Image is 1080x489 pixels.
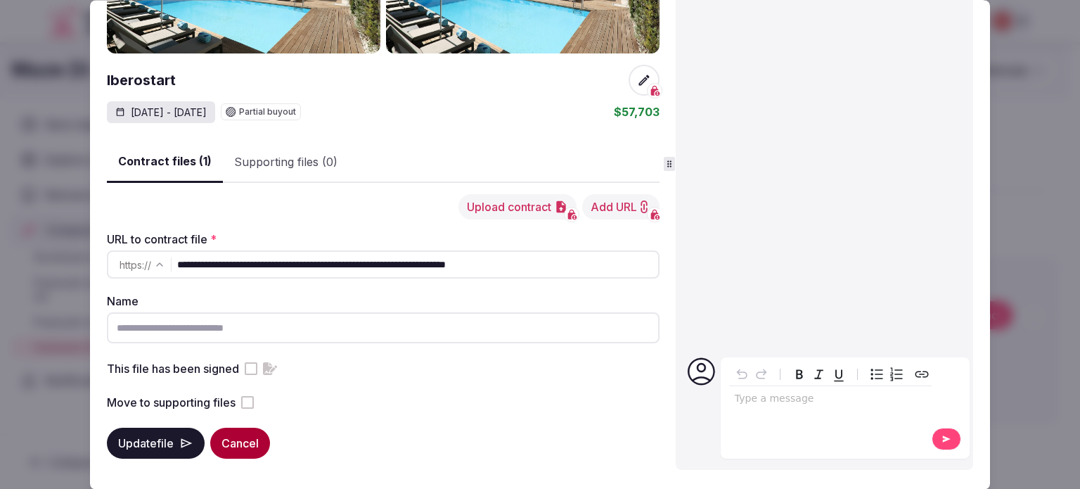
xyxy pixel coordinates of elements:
label: This file has been signed [107,361,239,378]
button: Supporting files (0) [223,142,349,183]
div: $57,703 [614,104,660,121]
button: Upload contract [458,195,577,220]
button: Bold [790,365,809,385]
button: Create link [912,365,932,385]
button: Numbered list [887,365,906,385]
label: Name [107,296,660,307]
button: Updatefile [107,428,205,459]
button: Add URL [582,195,660,220]
div: editable markdown [729,387,932,415]
div: [DATE] - [DATE] [107,101,215,124]
span: Partial buyout [239,108,296,117]
button: Bulleted list [867,365,887,385]
button: Cancel [210,428,270,459]
label: URL to contract file [107,234,660,246]
button: Contract files (1) [107,142,223,184]
button: Underline [829,365,849,385]
button: Italic [809,365,829,385]
div: toggle group [867,365,906,385]
h2: Iberostart [107,70,176,90]
label: Move to supporting files [107,395,236,412]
